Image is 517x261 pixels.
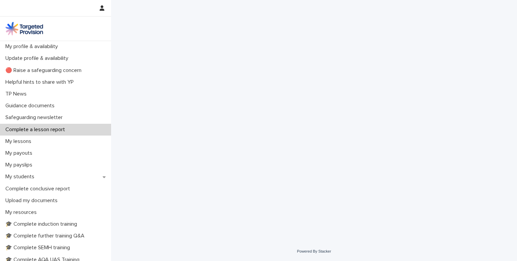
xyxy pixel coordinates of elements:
[3,67,87,74] p: 🔴 Raise a safeguarding concern
[3,245,75,251] p: 🎓 Complete SEMH training
[3,197,63,204] p: Upload my documents
[3,114,68,121] p: Safeguarding newsletter
[3,186,75,192] p: Complete conclusive report
[3,126,70,133] p: Complete a lesson report
[5,22,43,35] img: M5nRWzHhSzIhMunXDL62
[3,79,79,85] p: Helpful hints to share with YP
[3,91,32,97] p: TP News
[297,249,331,253] a: Powered By Stacker
[3,103,60,109] p: Guidance documents
[3,233,90,239] p: 🎓 Complete further training Q&A
[3,174,40,180] p: My students
[3,150,38,156] p: My payouts
[3,43,63,50] p: My profile & availability
[3,55,74,62] p: Update profile & availability
[3,162,38,168] p: My payslips
[3,138,37,145] p: My lessons
[3,221,82,227] p: 🎓 Complete induction training
[3,209,42,216] p: My resources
